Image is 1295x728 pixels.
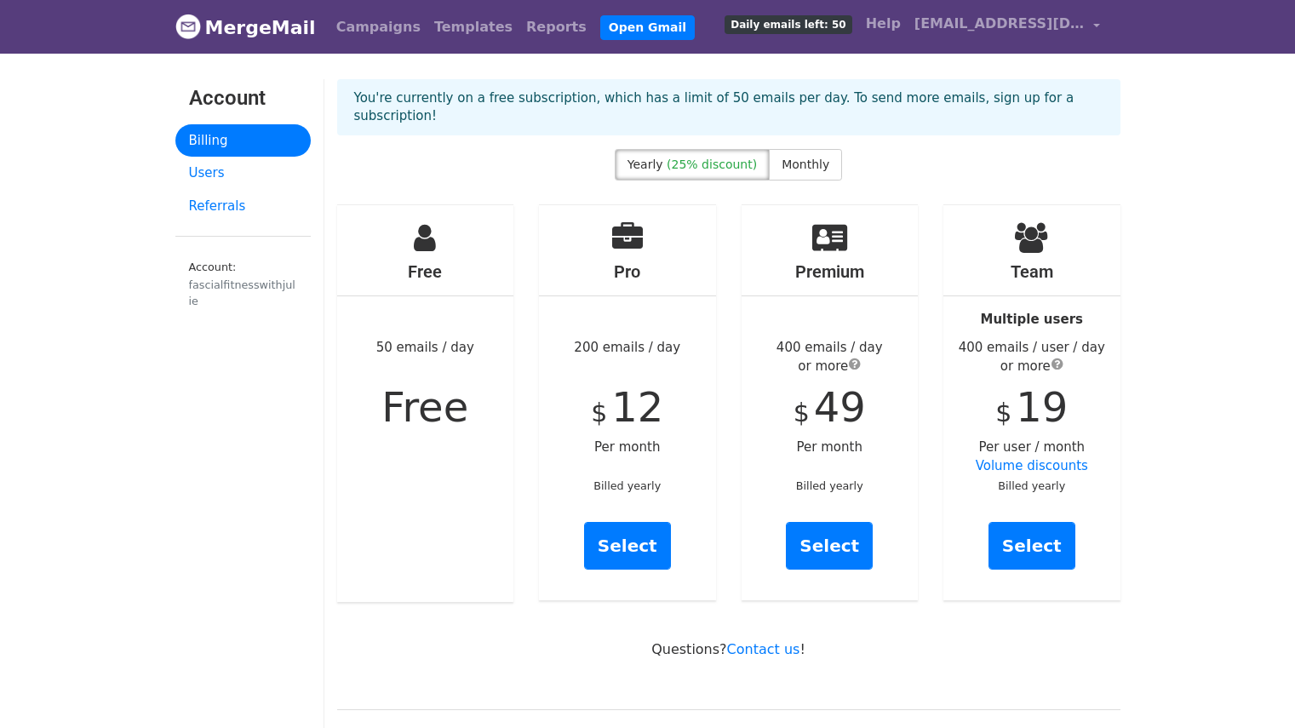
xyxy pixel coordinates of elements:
[627,158,663,171] span: Yearly
[976,458,1088,473] a: Volume discounts
[908,7,1107,47] a: [EMAIL_ADDRESS][DOMAIN_NAME]
[718,7,858,41] a: Daily emails left: 50
[381,383,468,431] span: Free
[539,205,716,600] div: 200 emails / day Per month
[943,261,1120,282] h4: Team
[337,205,514,602] div: 50 emails / day
[337,640,1120,658] p: Questions? !
[519,10,593,44] a: Reports
[175,9,316,45] a: MergeMail
[189,277,297,309] div: fascialfitnesswithjulie
[943,205,1120,600] div: Per user / month
[175,190,311,223] a: Referrals
[611,383,663,431] span: 12
[591,398,607,427] span: $
[794,398,810,427] span: $
[727,641,800,657] a: Contact us
[995,398,1011,427] span: $
[786,522,873,570] a: Select
[584,522,671,570] a: Select
[998,479,1065,492] small: Billed yearly
[914,14,1085,34] span: [EMAIL_ADDRESS][DOMAIN_NAME]
[175,124,311,158] a: Billing
[189,261,297,309] small: Account:
[782,158,829,171] span: Monthly
[329,10,427,44] a: Campaigns
[796,479,863,492] small: Billed yearly
[981,312,1083,327] strong: Multiple users
[175,157,311,190] a: Users
[814,383,866,431] span: 49
[742,205,919,600] div: Per month
[859,7,908,41] a: Help
[175,14,201,39] img: MergeMail logo
[600,15,695,40] a: Open Gmail
[1210,646,1295,728] iframe: Chat Widget
[725,15,851,34] span: Daily emails left: 50
[742,261,919,282] h4: Premium
[1016,383,1068,431] span: 19
[337,261,514,282] h4: Free
[539,261,716,282] h4: Pro
[593,479,661,492] small: Billed yearly
[943,338,1120,376] div: 400 emails / user / day or more
[988,522,1075,570] a: Select
[742,338,919,376] div: 400 emails / day or more
[354,89,1103,125] p: You're currently on a free subscription, which has a limit of 50 emails per day. To send more ema...
[189,86,297,111] h3: Account
[427,10,519,44] a: Templates
[667,158,757,171] span: (25% discount)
